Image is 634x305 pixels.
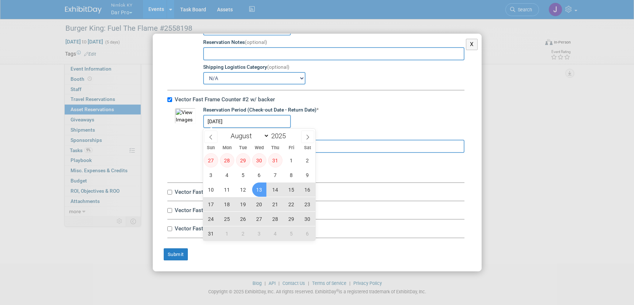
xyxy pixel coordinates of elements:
[203,64,464,71] div: Shipping Logistics Category
[300,197,315,211] span: August 23, 2025
[268,212,282,226] span: August 28, 2025
[236,182,250,197] span: August 12, 2025
[203,39,464,46] div: Reservation Notes
[269,132,291,140] input: Year
[203,115,291,128] input: Check-out Date - Return Date
[284,197,299,211] span: August 22, 2025
[220,212,234,226] span: August 25, 2025
[172,188,464,195] label: Vector Fast Frame with Backer #4
[220,197,234,211] span: August 18, 2025
[172,96,464,103] label: Vector Fast Frame Counter #2 w/ backer
[245,39,267,45] span: (optional)
[164,248,188,261] button: Submit
[252,197,266,211] span: August 20, 2025
[203,106,464,114] div: Reservation Period (Check-out Date - Return Date)
[252,212,266,226] span: August 27, 2025
[203,131,464,139] div: Reservation Notes
[268,182,282,197] span: August 14, 2025
[204,168,218,182] span: August 3, 2025
[227,131,269,140] select: Month
[236,212,250,226] span: August 26, 2025
[252,182,266,197] span: August 13, 2025
[283,146,299,150] span: Fri
[300,226,315,241] span: September 6, 2025
[252,168,266,182] span: August 6, 2025
[172,207,464,214] label: Vector Fast Frame with Backer #5
[175,108,196,124] img: View Images
[236,153,250,167] span: July 29, 2025
[268,197,282,211] span: August 21, 2025
[284,212,299,226] span: August 29, 2025
[236,226,250,241] span: September 2, 2025
[268,153,282,167] span: July 31, 2025
[220,168,234,182] span: August 4, 2025
[204,212,218,226] span: August 24, 2025
[220,153,234,167] span: July 28, 2025
[235,146,251,150] span: Tue
[220,182,234,197] span: August 11, 2025
[284,226,299,241] span: September 5, 2025
[204,226,218,241] span: August 31, 2025
[284,168,299,182] span: August 8, 2025
[252,226,266,241] span: September 3, 2025
[203,156,464,163] div: Shipping Logistics Category
[252,153,266,167] span: July 30, 2025
[284,182,299,197] span: August 15, 2025
[300,168,315,182] span: August 9, 2025
[251,146,267,150] span: Wed
[219,146,235,150] span: Mon
[299,146,315,150] span: Sat
[220,226,234,241] span: September 1, 2025
[268,226,282,241] span: September 4, 2025
[300,182,315,197] span: August 16, 2025
[172,225,464,232] label: Vector Fast Frame with Backer #6
[203,146,219,150] span: Sun
[284,153,299,167] span: August 1, 2025
[300,212,315,226] span: August 30, 2025
[236,197,250,211] span: August 19, 2025
[268,168,282,182] span: August 7, 2025
[466,39,478,50] button: X
[204,153,218,167] span: July 27, 2025
[267,146,283,150] span: Thu
[236,168,250,182] span: August 5, 2025
[300,153,315,167] span: August 2, 2025
[204,197,218,211] span: August 17, 2025
[267,64,289,70] span: (optional)
[204,182,218,197] span: August 10, 2025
